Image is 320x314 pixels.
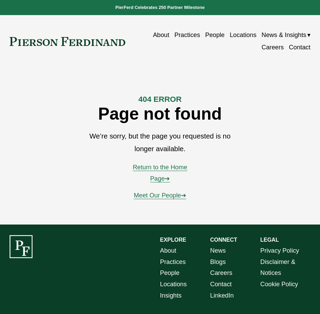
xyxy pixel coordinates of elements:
a: Locations [230,29,256,41]
a: News [210,245,226,256]
a: Careers [210,267,232,279]
a: Contact [210,279,232,290]
a: Locations [160,279,187,290]
a: People [205,29,225,41]
a: Contact [289,41,310,54]
a: Practices [175,29,200,41]
strong: CONNECT [210,237,237,243]
span: News & Insights [261,29,306,41]
a: About [160,245,177,256]
a: Disclaimer & Notices [260,256,310,279]
strong: 404 ERROR [138,95,181,104]
span: ➔ [165,175,170,182]
p: We’re sorry, but the page you requested is no longer available. [85,130,235,155]
a: Privacy Policy [260,245,299,256]
a: Return to the Home Page➔ [133,164,187,182]
strong: LEGAL [260,237,279,243]
a: Meet Our People➔ [134,192,186,199]
strong: EXPLORE [160,237,186,243]
span: ➔ [181,192,186,199]
a: Practices [160,256,186,268]
a: Cookie Policy [260,279,298,290]
a: People [160,267,180,279]
a: Blogs [210,256,226,268]
a: LinkedIn [210,290,234,301]
h1: Page not found [60,104,260,124]
a: About [153,29,169,41]
a: folder dropdown [261,29,310,41]
a: Insights [160,290,182,301]
a: Careers [261,41,284,54]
